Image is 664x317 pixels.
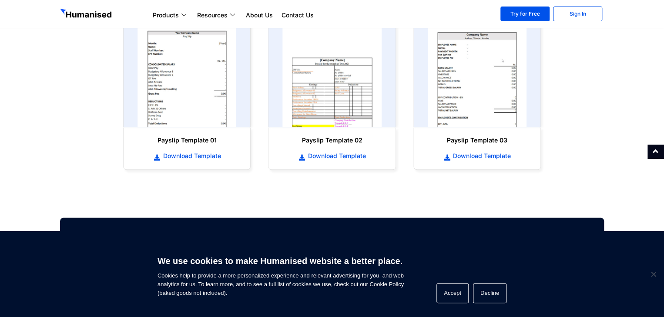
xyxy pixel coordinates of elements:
[428,19,527,127] img: payslip template
[137,19,236,127] img: payslip template
[158,251,404,297] span: Cookies help to provide a more personalized experience and relevant advertising for you, and web ...
[282,19,381,127] img: payslip template
[193,10,241,20] a: Resources
[277,151,386,161] a: Download Template
[277,136,386,145] h6: Payslip Template 02
[500,7,550,21] a: Try for Free
[473,283,506,303] button: Decline
[423,136,532,145] h6: Payslip Template 03
[436,283,469,303] button: Accept
[132,151,241,161] a: Download Template
[158,255,404,267] h6: We use cookies to make Humanised website a better place.
[277,10,318,20] a: Contact Us
[161,152,221,160] span: Download Template
[306,152,366,160] span: Download Template
[60,9,113,20] img: GetHumanised Logo
[148,10,193,20] a: Products
[649,270,657,278] span: Decline
[241,10,277,20] a: About Us
[132,136,241,145] h6: Payslip Template 01
[553,7,602,21] a: Sign In
[451,152,511,160] span: Download Template
[423,151,532,161] a: Download Template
